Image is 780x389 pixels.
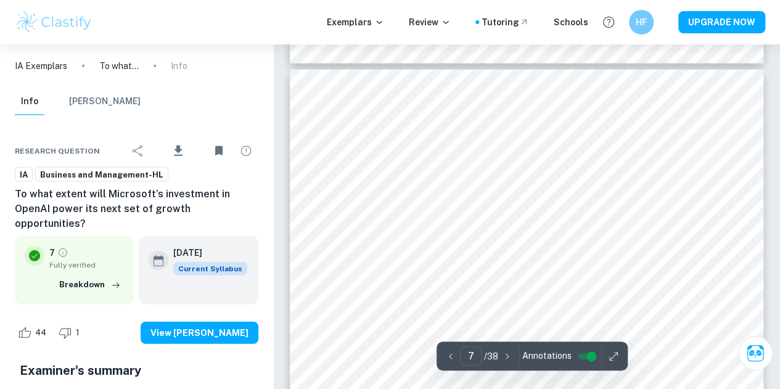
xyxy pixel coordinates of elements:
[35,167,168,182] a: Business and Management-HL
[598,12,619,33] button: Help and Feedback
[171,59,187,73] p: Info
[327,15,384,29] p: Exemplars
[153,135,204,167] div: Download
[554,15,588,29] a: Schools
[15,167,33,182] a: IA
[173,262,247,276] div: This exemplar is based on the current syllabus. Feel free to refer to it for inspiration/ideas wh...
[141,322,258,344] button: View [PERSON_NAME]
[522,350,572,362] span: Annotations
[173,246,237,260] h6: [DATE]
[49,260,124,271] span: Fully verified
[99,59,139,73] p: To what extent will Microsoft’s investment in OpenAI power its next set of growth opportunities?
[15,88,44,115] button: Info
[49,246,55,260] p: 7
[15,59,67,73] a: IA Exemplars
[409,15,451,29] p: Review
[69,88,141,115] button: [PERSON_NAME]
[126,139,150,163] div: Share
[234,139,258,163] div: Report issue
[15,169,32,181] span: IA
[28,327,53,339] span: 44
[20,361,253,380] h5: Examiner's summary
[15,323,53,343] div: Like
[36,169,168,181] span: Business and Management-HL
[634,15,649,29] h6: HF
[173,262,247,276] span: Current Syllabus
[15,10,93,35] img: Clastify logo
[15,187,258,231] h6: To what extent will Microsoft’s investment in OpenAI power its next set of growth opportunities?
[484,350,498,363] p: / 38
[56,276,124,294] button: Breakdown
[738,336,773,371] button: Ask Clai
[55,323,86,343] div: Dislike
[482,15,529,29] a: Tutoring
[629,10,654,35] button: HF
[57,247,68,258] a: Grade fully verified
[207,139,231,163] div: Unbookmark
[678,11,765,33] button: UPGRADE NOW
[69,327,86,339] span: 1
[15,145,100,157] span: Research question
